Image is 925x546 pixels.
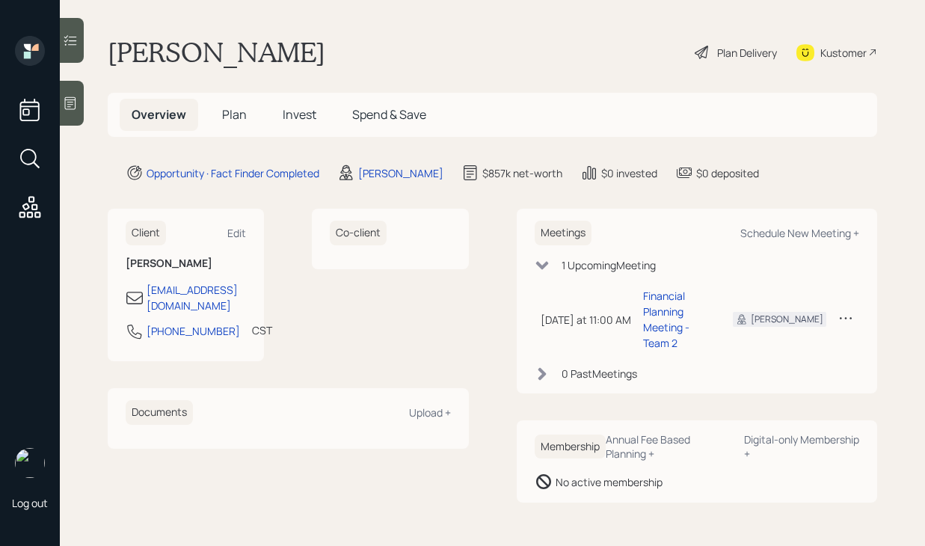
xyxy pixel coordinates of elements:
h6: Client [126,221,166,245]
div: $0 invested [601,165,657,181]
div: Digital-only Membership + [744,432,859,461]
div: Annual Fee Based Planning + [606,432,732,461]
span: Spend & Save [352,106,426,123]
div: $0 deposited [696,165,759,181]
h6: Membership [535,435,606,459]
div: Opportunity · Fact Finder Completed [147,165,319,181]
div: [PERSON_NAME] [358,165,443,181]
img: aleksandra-headshot.png [15,448,45,478]
div: $857k net-worth [482,165,562,181]
div: Plan Delivery [717,45,777,61]
span: Overview [132,106,186,123]
div: Edit [227,226,246,240]
h6: [PERSON_NAME] [126,257,246,270]
div: No active membership [556,474,663,490]
div: Financial Planning Meeting - Team 2 [643,288,710,351]
div: [PERSON_NAME] [751,313,823,326]
span: Plan [222,106,247,123]
div: Kustomer [820,45,867,61]
h1: [PERSON_NAME] [108,36,325,69]
div: 1 Upcoming Meeting [562,257,656,273]
div: [EMAIL_ADDRESS][DOMAIN_NAME] [147,282,246,313]
div: 0 Past Meeting s [562,366,637,381]
h6: Meetings [535,221,591,245]
div: CST [252,322,272,338]
h6: Co-client [330,221,387,245]
div: Upload + [409,405,451,420]
div: Log out [12,496,48,510]
span: Invest [283,106,316,123]
div: Schedule New Meeting + [740,226,859,240]
div: [DATE] at 11:00 AM [541,312,631,328]
h6: Documents [126,400,193,425]
div: [PHONE_NUMBER] [147,323,240,339]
